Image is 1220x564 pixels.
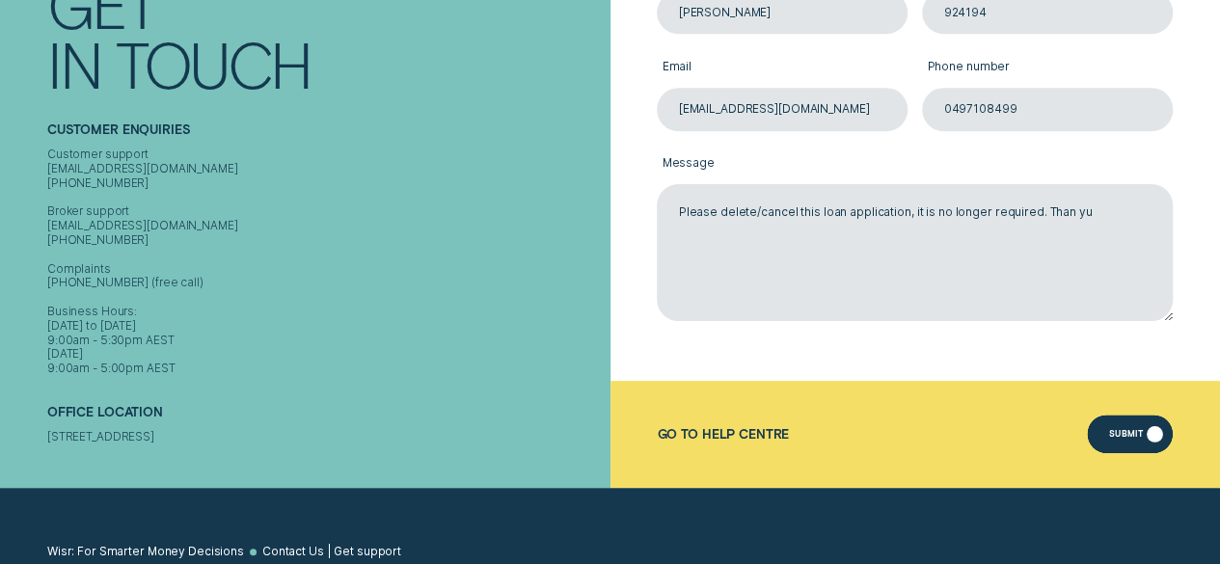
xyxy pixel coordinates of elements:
[116,34,311,94] div: Touch
[47,148,603,376] div: Customer support [EMAIL_ADDRESS][DOMAIN_NAME] [PHONE_NUMBER] Broker support [EMAIL_ADDRESS][DOMAI...
[657,48,908,88] label: Email
[47,122,603,148] h2: Customer Enquiries
[657,184,1173,321] textarea: Please delete/cancel this loan application, it is no longer required. Than yu
[262,545,401,559] a: Contact Us | Get support
[657,427,789,442] a: Go to Help Centre
[47,405,603,431] h2: Office Location
[1087,415,1173,453] button: Submit
[47,34,101,94] div: In
[47,431,603,445] div: [STREET_ADDRESS]
[922,48,1173,88] label: Phone number
[47,545,244,559] a: Wisr: For Smarter Money Decisions
[657,145,1173,184] label: Message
